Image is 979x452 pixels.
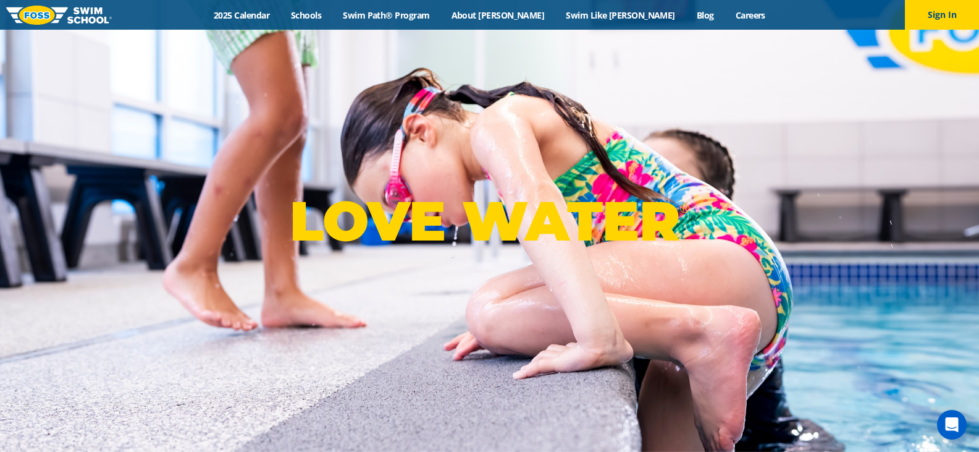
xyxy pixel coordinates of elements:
a: Schools [280,9,332,21]
a: Swim Path® Program [332,9,440,21]
p: LOVE WATER [290,188,689,254]
div: Open Intercom Messenger [937,410,967,440]
a: Careers [725,9,776,21]
sup: ® [679,200,689,216]
img: FOSS Swim School Logo [6,6,112,25]
a: Swim Like [PERSON_NAME] [555,9,686,21]
a: Blog [686,9,725,21]
a: About [PERSON_NAME] [440,9,555,21]
a: 2025 Calendar [203,9,280,21]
